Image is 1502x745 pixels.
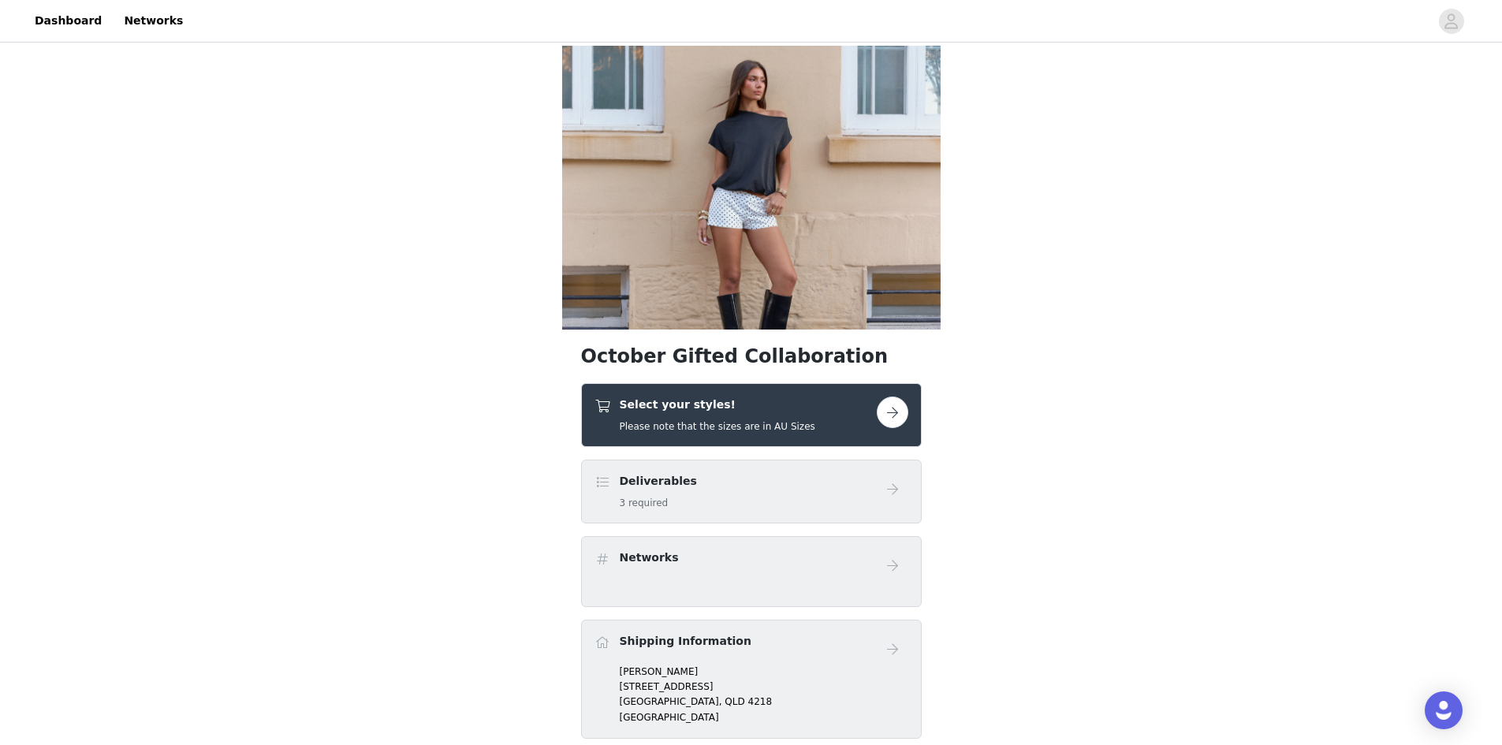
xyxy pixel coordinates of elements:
h4: Shipping Information [620,633,751,650]
div: avatar [1444,9,1459,34]
div: Select your styles! [581,383,922,447]
h4: Select your styles! [620,397,815,413]
h4: Deliverables [620,473,697,490]
div: Open Intercom Messenger [1425,691,1463,729]
p: [PERSON_NAME] [620,665,908,679]
div: Deliverables [581,460,922,523]
span: QLD [725,696,744,707]
p: [STREET_ADDRESS] [620,680,908,694]
h1: October Gifted Collaboration [581,342,922,371]
span: 4218 [748,696,773,707]
p: [GEOGRAPHIC_DATA] [620,710,908,725]
span: [GEOGRAPHIC_DATA], [620,696,722,707]
h5: Please note that the sizes are in AU Sizes [620,419,815,434]
div: Shipping Information [581,620,922,739]
div: Networks [581,536,922,607]
h4: Networks [620,549,679,566]
a: Networks [114,3,192,39]
img: campaign image [562,46,941,330]
a: Dashboard [25,3,111,39]
h5: 3 required [620,496,697,510]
